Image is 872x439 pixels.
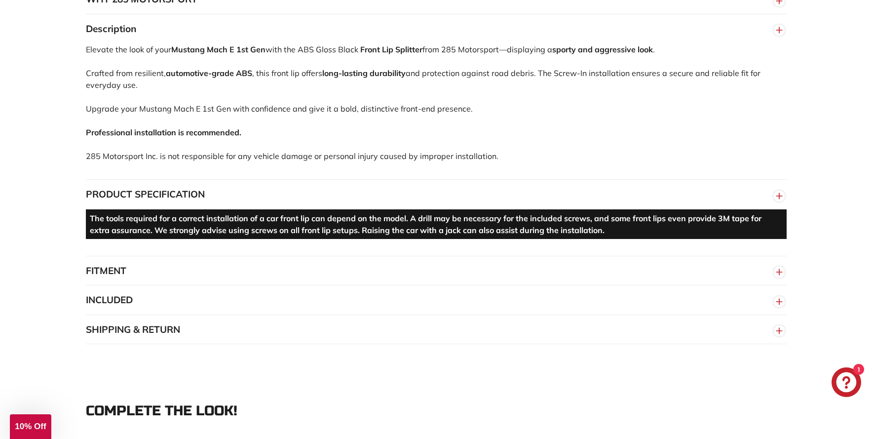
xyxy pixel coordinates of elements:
[552,44,653,54] strong: sporty and aggressive look
[86,14,787,44] button: Description
[15,422,46,431] span: 10% Off
[322,68,406,78] strong: long-lasting durability
[86,127,241,137] strong: Professional installation is recommended.
[86,403,787,419] div: Complete the look!
[86,209,787,239] th: The tools required for a correct installation of a car front lip can depend on the model. A drill...
[86,180,787,209] button: PRODUCT SPECIFICATION
[166,68,252,78] strong: automotive-grade ABS
[86,43,787,179] div: Elevate the look of your with the ABS Gloss Black from 285 Motorsport—displaying a . Crafted from...
[86,256,787,286] button: FITMENT
[360,44,422,54] strong: Front Lip Splitter
[86,315,787,345] button: SHIPPING & RETURN
[10,414,51,439] div: 10% Off
[171,44,265,54] strong: Mustang Mach E 1st Gen
[829,367,864,399] inbox-online-store-chat: Shopify online store chat
[86,285,787,315] button: INCLUDED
